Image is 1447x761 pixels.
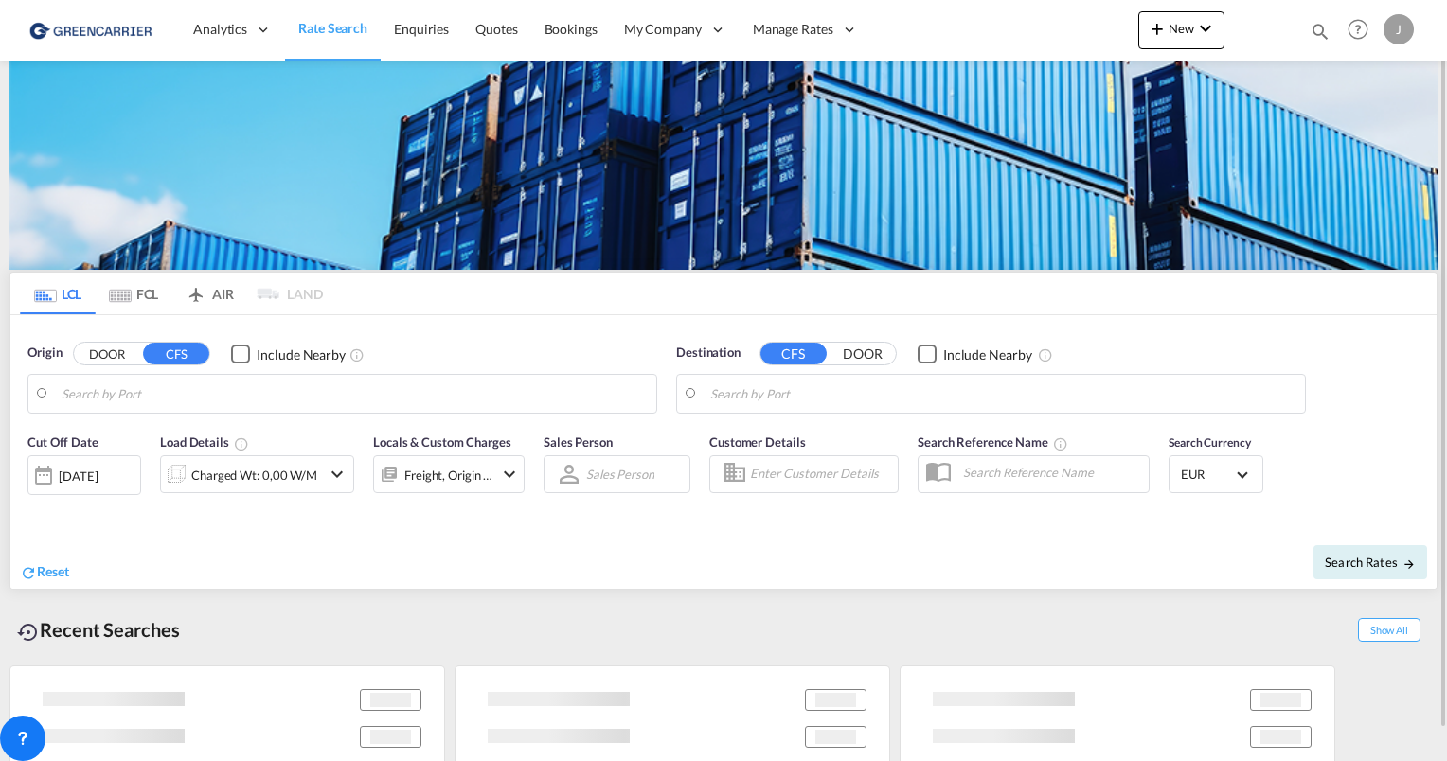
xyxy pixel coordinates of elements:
[1358,618,1420,642] span: Show All
[160,434,249,450] span: Load Details
[191,462,317,488] div: Charged Wt: 0,00 W/M
[1313,545,1427,579] button: Search Ratesicon-arrow-right
[143,343,209,364] button: CFS
[1179,461,1253,488] md-select: Select Currency: € EUREuro
[171,273,247,314] md-tab-item: AIR
[545,21,598,37] span: Bookings
[185,283,207,297] md-icon: icon-airplane
[918,344,1032,363] md-checkbox: Checkbox No Ink
[1384,14,1414,44] div: J
[10,315,1437,589] div: Origin DOOR CFS Checkbox No InkUnchecked: Ignores neighbouring ports when fetching rates.Checked ...
[624,20,702,39] span: My Company
[1325,555,1416,570] span: Search Rates
[1038,347,1053,363] md-icon: Unchecked: Ignores neighbouring ports when fetching rates.Checked : Includes neighbouring ports w...
[676,344,741,363] span: Destination
[544,434,613,450] span: Sales Person
[27,344,62,363] span: Origin
[20,564,37,581] md-icon: icon-refresh
[28,9,156,51] img: 1378a7308afe11ef83610d9e779c6b34.png
[753,20,833,39] span: Manage Rates
[27,455,141,495] div: [DATE]
[1342,13,1374,45] span: Help
[1342,13,1384,47] div: Help
[943,345,1032,364] div: Include Nearby
[830,344,896,365] button: DOOR
[750,460,892,488] input: Enter Customer Details
[1402,557,1416,571] md-icon: icon-arrow-right
[62,380,647,408] input: Search by Port
[20,562,69,583] div: icon-refreshReset
[1181,466,1234,483] span: EUR
[326,463,348,486] md-icon: icon-chevron-down
[234,436,249,451] md-icon: Chargeable Weight
[20,273,323,314] md-pagination-wrapper: Use the left and right arrow keys to navigate between tabs
[710,380,1295,408] input: Search by Port
[498,463,521,486] md-icon: icon-chevron-down
[918,434,1068,450] span: Search Reference Name
[298,20,367,36] span: Rate Search
[59,468,98,485] div: [DATE]
[373,434,511,450] span: Locals & Custom Charges
[954,458,1149,487] input: Search Reference Name
[27,434,98,450] span: Cut Off Date
[404,462,493,488] div: Freight Origin Destination
[760,343,827,364] button: CFS
[1194,17,1217,40] md-icon: icon-chevron-down
[193,20,247,39] span: Analytics
[1138,11,1224,49] button: icon-plus 400-fgNewicon-chevron-down
[373,455,525,493] div: Freight Origin Destinationicon-chevron-down
[20,273,96,314] md-tab-item: LCL
[9,61,1438,270] img: GreenCarrierFCL_LCL.png
[1053,436,1068,451] md-icon: Your search will be saved by the below given name
[27,493,42,519] md-datepicker: Select
[9,609,188,651] div: Recent Searches
[74,344,140,365] button: DOOR
[1146,21,1217,36] span: New
[349,347,365,363] md-icon: Unchecked: Ignores neighbouring ports when fetching rates.Checked : Includes neighbouring ports w...
[1310,21,1331,49] div: icon-magnify
[1146,17,1169,40] md-icon: icon-plus 400-fg
[96,273,171,314] md-tab-item: FCL
[160,455,354,493] div: Charged Wt: 0,00 W/Micon-chevron-down
[37,563,69,579] span: Reset
[475,21,517,37] span: Quotes
[231,344,346,363] md-checkbox: Checkbox No Ink
[709,434,805,450] span: Customer Details
[17,621,40,644] md-icon: icon-backup-restore
[394,21,449,37] span: Enquiries
[1310,21,1331,42] md-icon: icon-magnify
[257,345,346,364] div: Include Nearby
[1169,435,1251,450] span: Search Currency
[584,460,656,487] md-select: Sales Person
